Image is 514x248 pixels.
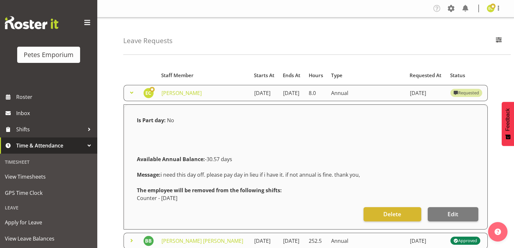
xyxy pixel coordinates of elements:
button: Filter Employees [492,34,506,48]
span: Status [450,72,465,79]
img: help-xxl-2.png [495,229,501,235]
td: [DATE] [250,85,279,101]
img: emma-croft7499.jpg [487,5,495,12]
span: No [167,117,174,124]
div: Approved [454,237,477,245]
strong: Message: [137,171,161,178]
span: Roster [16,92,94,102]
div: i need this day off. please pay day in lieu if i have it. if not annual is fine. thank you, [133,167,478,183]
h4: Leave Requests [123,37,173,44]
a: GPS Time Clock [2,185,96,201]
strong: The employee will be removed from the following shifts: [137,187,282,194]
img: Rosterit website logo [5,16,58,29]
a: Apply for Leave [2,214,96,230]
td: [DATE] [406,85,447,101]
a: [PERSON_NAME] [PERSON_NAME] [161,237,243,244]
span: Ends At [283,72,300,79]
span: Time & Attendance [16,141,84,150]
span: View Timesheets [5,172,92,182]
span: Apply for Leave [5,218,92,227]
span: Delete [383,210,401,218]
div: -30.57 days [133,151,478,167]
a: [PERSON_NAME] [161,89,202,97]
strong: Available Annual Balance: [137,156,205,163]
span: Edit [448,210,458,218]
span: GPS Time Clock [5,188,92,198]
span: Requested At [410,72,441,79]
div: Petes Emporium [24,50,74,60]
span: Starts At [254,72,274,79]
button: Delete [364,207,421,221]
a: View Timesheets [2,169,96,185]
a: View Leave Balances [2,230,96,247]
td: 8.0 [305,85,327,101]
div: Requested [454,89,479,97]
strong: Is Part day: [137,117,166,124]
td: [DATE] [279,85,305,101]
img: beena-bist9974.jpg [143,236,154,246]
span: Staff Member [161,72,194,79]
span: Feedback [505,108,511,131]
td: Annual [327,85,406,101]
img: emma-croft7499.jpg [143,88,154,98]
div: Leave [2,201,96,214]
span: View Leave Balances [5,234,92,243]
span: Inbox [16,108,94,118]
span: Hours [309,72,323,79]
span: Type [331,72,342,79]
span: Shifts [16,124,84,134]
span: Counter - [DATE] [137,195,177,202]
div: Timesheet [2,155,96,169]
button: Feedback - Show survey [502,102,514,146]
button: Edit [428,207,478,221]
